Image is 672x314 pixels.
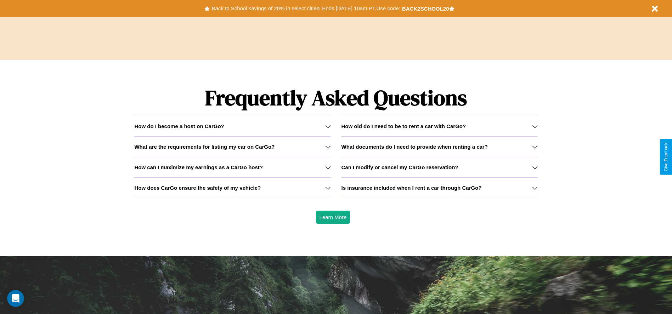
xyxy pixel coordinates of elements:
[210,4,402,13] button: Back to School savings of 20% in select cities! Ends [DATE] 10am PT.Use code:
[316,211,350,224] button: Learn More
[134,123,224,129] h3: How do I become a host on CarGo?
[134,144,275,150] h3: What are the requirements for listing my car on CarGo?
[134,185,261,191] h3: How does CarGo ensure the safety of my vehicle?
[402,6,449,12] b: BACK2SCHOOL20
[341,144,488,150] h3: What documents do I need to provide when renting a car?
[7,290,24,307] iframe: Intercom live chat
[663,143,668,171] div: Give Feedback
[134,164,263,170] h3: How can I maximize my earnings as a CarGo host?
[134,80,537,116] h1: Frequently Asked Questions
[341,164,458,170] h3: Can I modify or cancel my CarGo reservation?
[341,185,482,191] h3: Is insurance included when I rent a car through CarGo?
[341,123,466,129] h3: How old do I need to be to rent a car with CarGo?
